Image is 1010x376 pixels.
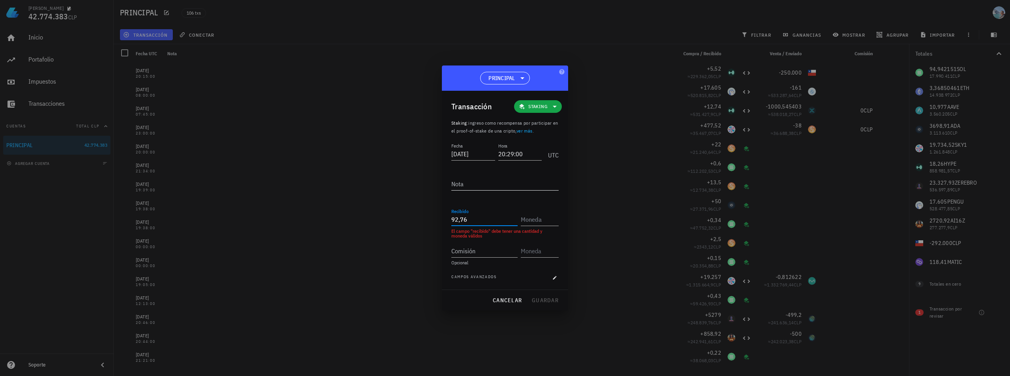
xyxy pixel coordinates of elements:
input: Moneda [521,245,557,257]
span: Staking [451,120,467,126]
input: Moneda [521,213,557,226]
div: UTC [545,143,559,163]
button: cancelar [489,293,525,307]
span: PRINCIPAL [488,74,515,82]
p: : [451,119,559,135]
label: Hora [498,143,507,149]
div: Opcional [451,260,559,265]
span: ingreso como recompensa por participar en el proof-of-stake de una cripto, . [451,120,558,134]
div: Transacción [451,100,492,113]
label: Recibido [451,208,469,214]
span: Staking [528,103,548,110]
span: cancelar [492,297,522,304]
a: ver más [516,128,533,134]
label: Fecha [451,143,463,149]
span: Campos avanzados [451,274,497,282]
div: El campo "recibido" debe tener una cantidad y moneda válidos [451,229,559,238]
